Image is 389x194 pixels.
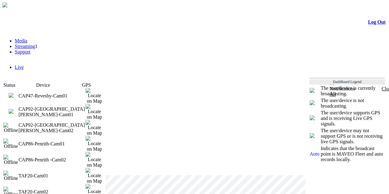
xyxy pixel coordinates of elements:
[15,49,30,54] a: Support
[36,82,74,88] td: Device
[320,145,385,163] td: Indicates that the broadcast point is MAVEO Fleet and auto records locally.
[310,88,315,93] img: miniPlay.png
[85,136,103,152] img: Locate on Map
[3,123,18,133] img: Offline
[18,104,85,120] td: CAP92-St Andrews-Cam01
[9,109,14,115] a: 0 viewers
[3,82,36,88] td: Status
[3,139,18,149] img: Offline
[310,100,315,105] img: miniNoPlay.png
[310,151,320,156] span: Auto
[320,110,385,127] td: The user/device supports GPS and is receiving Live GPS signals.
[18,152,85,168] td: CAP86-Penrith -Cam02
[310,115,315,120] img: crosshair_blue.png
[85,168,103,184] img: Locate on Map
[35,44,38,49] span: 1
[2,2,7,7] img: arrow-3.png
[320,97,385,109] td: The user/device is not broadcasting.
[9,109,14,114] img: miniPlay.png
[18,88,85,104] td: CAP47-Revesby-Cam01
[15,38,27,43] a: Media
[309,79,385,85] td: DashBoard Legend
[310,133,315,138] img: crosshair_gray.png
[74,82,99,88] td: GPS
[3,155,18,165] img: Offline
[15,65,24,70] a: Live
[85,104,103,120] img: Locate on Map
[18,168,85,184] td: TAF20-Cam01
[85,120,103,136] img: Locate on Map
[18,136,85,152] td: CAP86-Penrith-Cam01
[3,171,18,181] img: Offline
[320,128,385,145] td: The user/device may not support GPS or is not receiving live GPS signals.
[368,19,386,25] a: Log Out
[18,120,85,136] td: CAP92-St Andrews-Cam02
[9,93,14,98] img: miniPlay.png
[244,80,317,85] span: Welcome, [PERSON_NAME] (General User)
[15,44,35,49] a: Streaming
[85,152,103,168] img: Locate on Map
[9,93,14,99] a: 0 viewers
[85,88,103,104] img: Locate on Map
[320,85,385,97] td: The user/device is currently broadcasting.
